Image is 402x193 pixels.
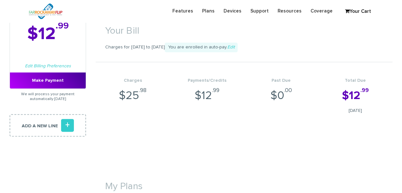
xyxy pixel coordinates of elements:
[342,7,374,16] a: Your Cart
[165,43,238,52] span: You are enrolled in auto-pay.
[61,119,74,132] i: +
[170,62,244,121] li: $12
[170,78,244,83] h4: Payments/Credits
[219,5,246,17] a: Devices
[96,62,170,121] li: $25
[96,43,392,52] p: Charges for [DATE] to [DATE]
[25,64,71,68] a: Edit Billing Preferences
[318,78,392,83] h4: Total Due
[10,72,86,88] a: Make Payment
[96,16,392,39] h1: Your Bill
[246,5,273,17] a: Support
[10,89,86,105] p: We will process your payment automatically [DATE]
[318,107,392,114] span: [DATE]
[306,5,337,17] a: Coverage
[244,78,318,83] h4: Past Due
[139,88,146,93] sup: .98
[96,78,170,83] h4: Charges
[10,114,86,137] a: Add a new line+
[10,25,86,44] h2: $12
[318,62,392,121] li: $12
[198,5,219,17] a: Plans
[168,5,198,17] a: Features
[212,88,219,93] sup: .99
[56,21,69,30] sup: .99
[227,45,234,49] a: Edit
[284,88,292,93] sup: .00
[273,5,306,17] a: Resources
[360,88,369,93] sup: .99
[244,62,318,121] li: $0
